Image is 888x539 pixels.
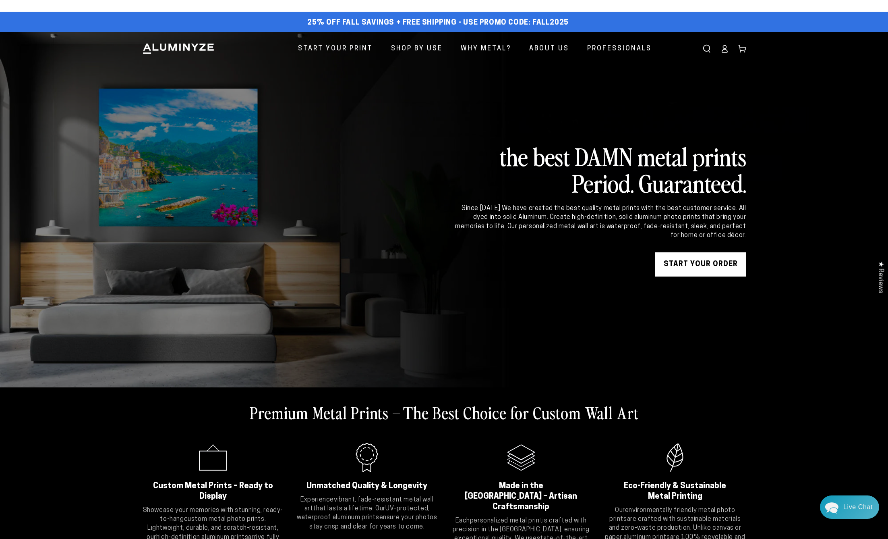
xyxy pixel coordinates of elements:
[655,252,746,277] a: START YOUR Order
[455,38,517,60] a: Why Metal?
[298,43,373,55] span: Start Your Print
[587,43,652,55] span: Professionals
[843,495,873,519] div: Contact Us Directly
[296,495,438,532] p: Experience that lasts a lifetime. Our ensure your photos stay crisp and clear for years to come.
[152,481,274,502] h2: Custom Metal Prints – Ready to Display
[250,402,639,423] h2: Premium Metal Prints – The Best Choice for Custom Wall Art
[391,43,443,55] span: Shop By Use
[184,516,265,522] strong: custom metal photo prints
[297,506,430,521] strong: UV-protected, waterproof aluminum prints
[698,40,716,58] summary: Search our site
[820,495,879,519] div: Chat widget toggle
[581,38,658,60] a: Professionals
[873,255,888,300] div: Click to open Judge.me floating reviews tab
[142,43,215,55] img: Aluminyze
[306,481,428,491] h2: Unmatched Quality & Longevity
[470,518,542,524] strong: personalized metal print
[304,497,434,512] strong: vibrant, fade-resistant metal wall art
[529,43,569,55] span: About Us
[454,204,746,240] div: Since [DATE] We have created the best quality metal prints with the best customer service. All dy...
[385,38,449,60] a: Shop By Use
[523,38,575,60] a: About Us
[292,38,379,60] a: Start Your Print
[307,19,569,27] span: 25% off FALL Savings + Free Shipping - Use Promo Code: FALL2025
[454,143,746,196] h2: the best DAMN metal prints Period. Guaranteed.
[460,481,582,512] h2: Made in the [GEOGRAPHIC_DATA] – Artisan Craftsmanship
[461,43,511,55] span: Why Metal?
[614,481,736,502] h2: Eco-Friendly & Sustainable Metal Printing
[609,507,735,522] strong: environmentally friendly metal photo prints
